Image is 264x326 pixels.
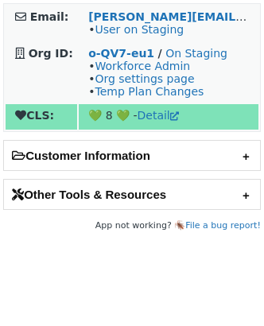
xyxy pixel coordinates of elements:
strong: CLS: [15,109,54,122]
h2: Other Tools & Resources [4,180,260,209]
a: Workforce Admin [95,60,190,72]
strong: / [158,47,162,60]
td: 💚 8 💚 - [79,104,258,130]
a: Temp Plan Changes [95,85,204,98]
a: Org settings page [95,72,194,85]
a: o-QV7-eu1 [88,47,154,60]
span: • • • [88,60,204,98]
a: User on Staging [95,23,184,36]
a: File a bug report! [185,220,261,231]
span: • [88,23,184,36]
h2: Customer Information [4,141,260,170]
a: Detail [138,109,179,122]
footer: App not working? 🪳 [3,218,261,234]
strong: Org ID: [29,47,73,60]
a: On Staging [165,47,227,60]
strong: Email: [30,10,69,23]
